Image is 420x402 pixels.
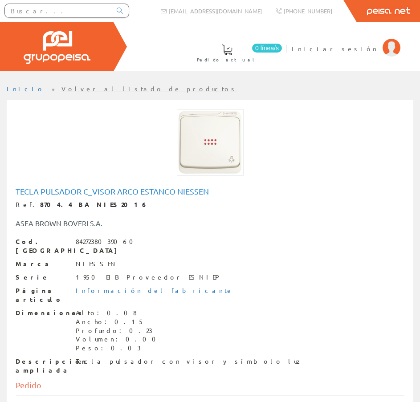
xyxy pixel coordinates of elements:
img: Foto artículo Tecla Pulsador C_visor Arco Estanco Niessen (150x150) [177,109,244,176]
div: Ancho: 0.15 [76,317,161,326]
div: Pedido [16,379,404,396]
span: Serie [16,273,69,282]
div: Alto: 0.08 [76,309,161,317]
div: Peso: 0.03 [76,344,161,353]
div: 8427238039060 [76,237,139,246]
div: Profundo: 0.23 [76,326,161,335]
div: NIESSEN [76,260,118,268]
a: Inicio [7,85,45,93]
div: Volumen: 0.00 [76,335,161,344]
strong: 8704.4 BA NIES2016 [40,200,148,208]
div: ASEA BROWN BOVERI S.A. [9,218,411,228]
input: Buscar... [5,4,111,17]
a: Volver al listado de productos [61,85,237,93]
div: 1950 EIB Proveedor ESNIEP [76,273,221,282]
span: Pedido actual [197,55,257,64]
h1: Tecla Pulsador C_visor Arco Estanco Niessen [16,187,404,196]
span: Marca [16,260,69,268]
div: Ref. [16,200,404,209]
span: [EMAIL_ADDRESS][DOMAIN_NAME] [169,7,262,15]
img: Grupo Peisa [24,31,90,64]
span: Página artículo [16,286,69,304]
span: 0 línea/s [252,44,282,53]
a: Información del fabricante [76,286,233,294]
span: Iniciar sesión [292,44,378,53]
span: [PHONE_NUMBER] [284,7,332,15]
div: Tecla pulsador con visor y símbolo luz [76,357,303,366]
span: Cod. [GEOGRAPHIC_DATA] [16,237,69,255]
span: Dimensiones [16,309,69,317]
a: Iniciar sesión [292,37,400,45]
span: Descripción ampliada [16,357,69,375]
